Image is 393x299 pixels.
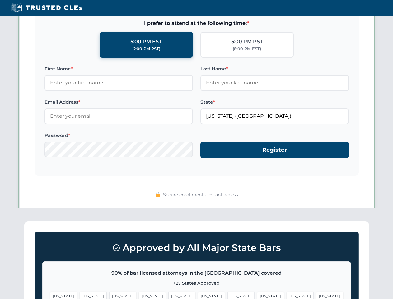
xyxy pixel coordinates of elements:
[200,65,349,73] label: Last Name
[44,65,193,73] label: First Name
[130,38,162,46] div: 5:00 PM EST
[9,3,84,12] img: Trusted CLEs
[44,98,193,106] label: Email Address
[44,19,349,27] span: I prefer to attend at the following time:
[163,191,238,198] span: Secure enrollment • Instant access
[50,280,343,287] p: +27 States Approved
[155,192,160,197] img: 🔒
[233,46,261,52] div: (8:00 PM EST)
[231,38,263,46] div: 5:00 PM PST
[50,269,343,277] p: 90% of bar licensed attorneys in the [GEOGRAPHIC_DATA] covered
[132,46,160,52] div: (2:00 PM PST)
[200,142,349,158] button: Register
[200,75,349,91] input: Enter your last name
[200,98,349,106] label: State
[44,108,193,124] input: Enter your email
[44,132,193,139] label: Password
[200,108,349,124] input: Florida (FL)
[44,75,193,91] input: Enter your first name
[42,240,351,256] h3: Approved by All Major State Bars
